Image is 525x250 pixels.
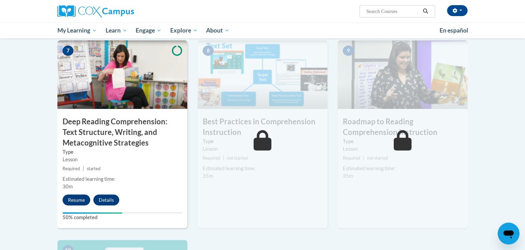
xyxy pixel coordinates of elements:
a: Engage [131,23,166,38]
span: | [363,155,364,161]
span: 35m [343,173,353,179]
span: started [87,166,100,171]
span: 30m [63,184,73,189]
span: | [83,166,84,171]
label: 50% completed [63,214,182,221]
label: Type [63,148,182,156]
div: Your progress [63,212,122,214]
span: About [206,26,229,35]
label: Type [343,138,462,145]
h3: Roadmap to Reading Comprehension Instruction [338,116,468,138]
img: Course Image [57,40,187,109]
span: My Learning [57,26,97,35]
a: Learn [101,23,132,38]
span: 7 [63,46,73,56]
iframe: Button to launch messaging window [498,223,520,245]
div: Lesson [343,145,462,153]
div: Estimated learning time: [343,165,462,172]
span: 35m [203,173,213,179]
div: Lesson [63,156,182,163]
span: Engage [136,26,161,35]
button: Search [420,7,431,15]
span: | [223,155,224,161]
button: Details [93,195,119,205]
div: Main menu [47,23,478,38]
span: Learn [106,26,127,35]
span: Required [63,166,80,171]
a: En español [435,23,473,38]
button: Resume [63,195,90,205]
span: not started [227,155,248,161]
span: En español [440,27,468,34]
a: Cox Campus [57,5,187,17]
a: Explore [166,23,202,38]
a: About [202,23,234,38]
label: Type [203,138,322,145]
a: My Learning [53,23,101,38]
span: 8 [203,46,214,56]
div: Estimated learning time: [203,165,322,172]
img: Course Image [198,40,327,109]
div: Lesson [203,145,322,153]
button: Account Settings [447,5,468,16]
img: Cox Campus [57,5,134,17]
input: Search Courses [366,7,420,15]
div: Estimated learning time: [63,175,182,183]
h3: Deep Reading Comprehension: Text Structure, Writing, and Metacognitive Strategies [57,116,187,148]
span: Required [203,155,220,161]
span: 9 [343,46,354,56]
span: not started [367,155,388,161]
img: Course Image [338,40,468,109]
span: Required [343,155,360,161]
h3: Best Practices in Comprehension Instruction [198,116,327,138]
span: Explore [170,26,198,35]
